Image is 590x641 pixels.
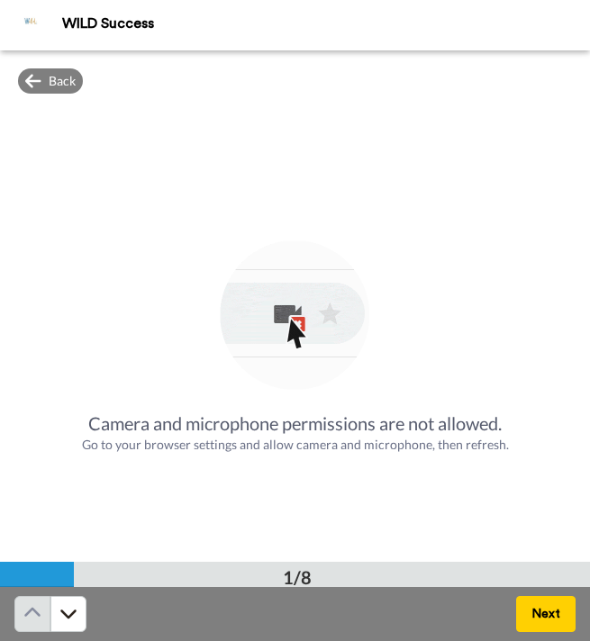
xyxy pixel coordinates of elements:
[516,596,576,632] button: Next
[254,564,340,590] div: 1/8
[216,238,375,396] img: allow-access.gif
[82,411,509,436] div: Camera and microphone permissions are not allowed.
[18,68,83,94] div: Back
[82,437,509,452] span: Go to your browser settings and allow camera and microphone, then refresh.
[49,72,76,90] span: Back
[10,4,53,47] img: Profile Image
[62,15,589,32] div: WILD Success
